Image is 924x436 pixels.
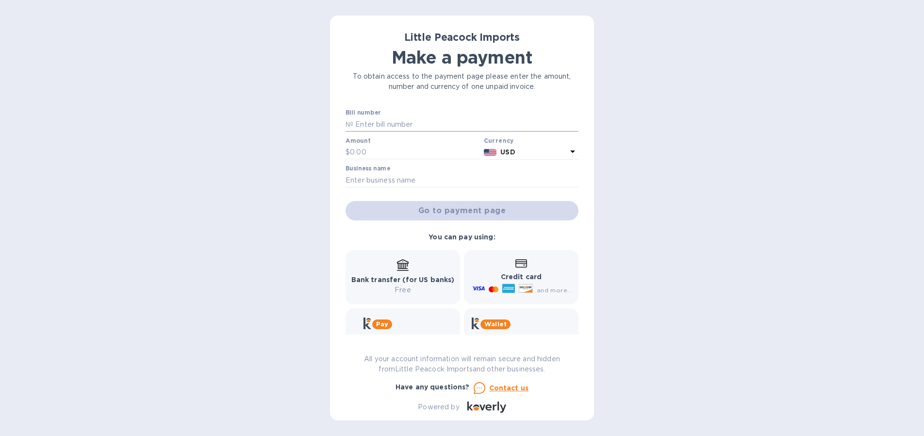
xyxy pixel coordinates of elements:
[537,286,572,294] span: and more...
[500,148,515,156] b: USD
[489,384,529,392] u: Contact us
[346,71,578,92] p: To obtain access to the payment page please enter the amount, number and currency of one unpaid i...
[363,334,443,342] b: Get more time to pay
[404,31,520,43] b: Little Peacock Imports
[346,147,350,157] p: $
[396,383,470,391] b: Have any questions?
[418,402,459,412] p: Powered by
[346,354,578,374] p: All your account information will remain secure and hidden from Little Peacock Imports and other ...
[346,119,353,130] p: №
[350,145,480,160] input: 0.00
[484,320,507,328] b: Wallet
[346,110,380,116] label: Bill number
[351,285,455,295] p: Free
[429,233,495,241] b: You can pay using:
[376,320,388,328] b: Pay
[351,276,455,284] b: Bank transfer (for US banks)
[484,137,514,144] b: Currency
[346,138,370,144] label: Amount
[353,117,578,132] input: Enter bill number
[472,334,571,342] b: Instant transfers via Wallet
[346,173,578,187] input: Enter business name
[484,149,497,156] img: USD
[346,166,390,172] label: Business name
[501,273,542,281] b: Credit card
[346,47,578,67] h1: Make a payment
